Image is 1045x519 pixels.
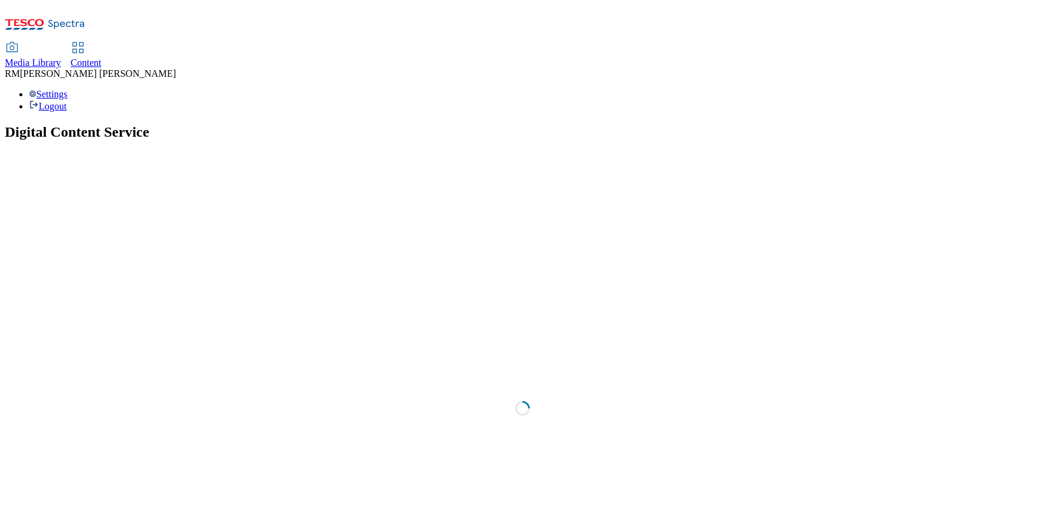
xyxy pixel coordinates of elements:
a: Logout [29,101,67,111]
a: Content [71,43,102,68]
a: Settings [29,89,68,99]
span: RM [5,68,20,79]
span: Media Library [5,57,61,68]
h1: Digital Content Service [5,124,1040,140]
a: Media Library [5,43,61,68]
span: [PERSON_NAME] [PERSON_NAME] [20,68,176,79]
span: Content [71,57,102,68]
